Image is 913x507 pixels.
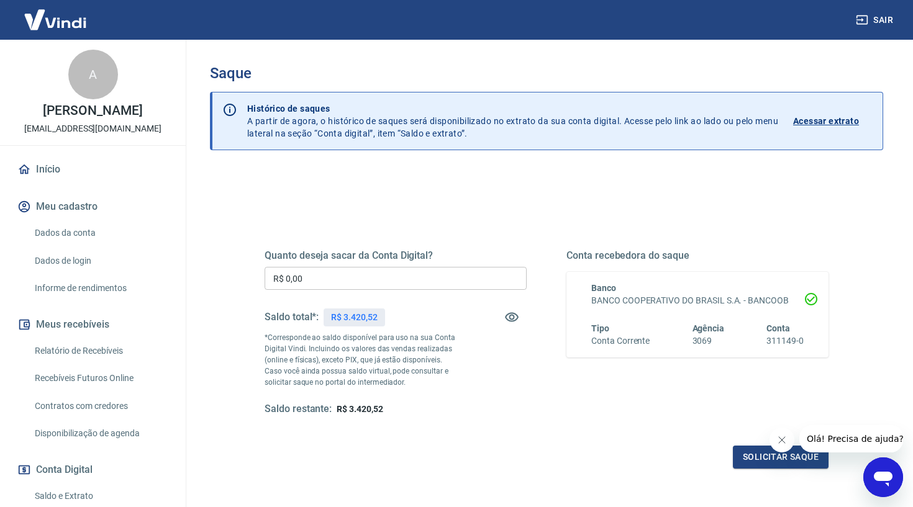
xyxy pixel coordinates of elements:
div: A [68,50,118,99]
button: Meu cadastro [15,193,171,220]
button: Meus recebíveis [15,311,171,338]
iframe: Botão para abrir a janela de mensagens [863,457,903,497]
h6: Conta Corrente [591,334,650,348]
img: Vindi [15,1,96,38]
p: Histórico de saques [247,102,778,115]
span: Agência [693,323,725,333]
p: A partir de agora, o histórico de saques será disponibilizado no extrato da sua conta digital. Ac... [247,102,778,140]
button: Conta Digital [15,456,171,483]
h5: Conta recebedora do saque [566,249,829,262]
button: Solicitar saque [733,446,829,469]
a: Início [15,156,171,183]
p: R$ 3.420,52 [331,311,377,324]
iframe: Fechar mensagem [770,428,794,452]
iframe: Mensagem da empresa [799,425,903,452]
span: Olá! Precisa de ajuda? [7,9,104,19]
span: Banco [591,283,616,293]
span: Tipo [591,323,609,333]
h5: Quanto deseja sacar da Conta Digital? [265,249,527,262]
p: Acessar extrato [793,115,859,127]
a: Acessar extrato [793,102,873,140]
a: Disponibilização de agenda [30,421,171,446]
h5: Saldo total*: [265,311,319,323]
h6: 3069 [693,334,725,348]
h6: BANCO COOPERATIVO DO BRASIL S.A. - BANCOOB [591,294,804,307]
h3: Saque [210,65,883,82]
a: Relatório de Recebíveis [30,338,171,364]
p: [PERSON_NAME] [43,104,142,117]
p: *Corresponde ao saldo disponível para uso na sua Conta Digital Vindi. Incluindo os valores das ve... [265,332,461,388]
h5: Saldo restante: [265,403,332,416]
span: R$ 3.420,52 [337,404,383,414]
h6: 311149-0 [766,334,804,348]
button: Sair [853,9,898,32]
span: Conta [766,323,790,333]
a: Contratos com credores [30,393,171,419]
p: [EMAIL_ADDRESS][DOMAIN_NAME] [24,122,161,135]
a: Dados da conta [30,220,171,246]
a: Informe de rendimentos [30,276,171,301]
a: Dados de login [30,248,171,274]
a: Recebíveis Futuros Online [30,366,171,391]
